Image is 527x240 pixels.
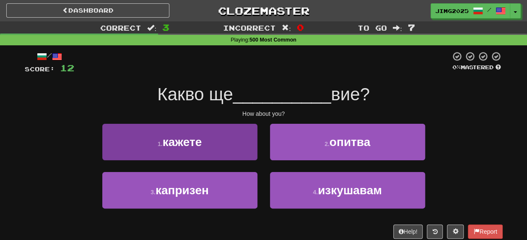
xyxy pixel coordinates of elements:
button: Report [468,224,502,239]
a: Dashboard [6,3,169,18]
button: 3.капризен [102,172,257,209]
small: 4 . [313,189,318,196]
small: 1 . [158,141,163,147]
button: Round history (alt+y) [427,224,443,239]
button: Help! [393,224,423,239]
span: 3 [162,22,169,32]
span: Incorrect [223,23,276,32]
small: 3 . [151,189,156,196]
span: вие​​? [331,84,370,104]
a: Clozemaster [182,3,345,18]
span: : [393,24,402,31]
span: __________ [233,84,331,104]
span: / [487,7,491,13]
span: JimG2025 [435,7,469,15]
span: 0 % [452,64,461,70]
span: 12 [60,63,74,73]
span: капризен [156,184,209,197]
span: кажете [163,136,202,149]
div: Mastered [451,64,503,71]
span: 0 [297,22,304,32]
span: изкушавам [318,184,382,197]
button: 1.кажете [102,124,257,160]
span: опитва [330,136,370,149]
span: Score: [25,65,55,73]
button: 4.изкушавам [270,172,425,209]
span: Какво ще [157,84,233,104]
span: To go [358,23,387,32]
span: 7 [408,22,415,32]
span: : [147,24,156,31]
span: : [282,24,291,31]
button: 2.опитва [270,124,425,160]
a: JimG2025 / [431,3,510,18]
strong: 500 Most Common [249,37,296,43]
div: / [25,51,74,62]
div: How about you? [25,110,503,118]
small: 2 . [325,141,330,147]
span: Correct [100,23,141,32]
